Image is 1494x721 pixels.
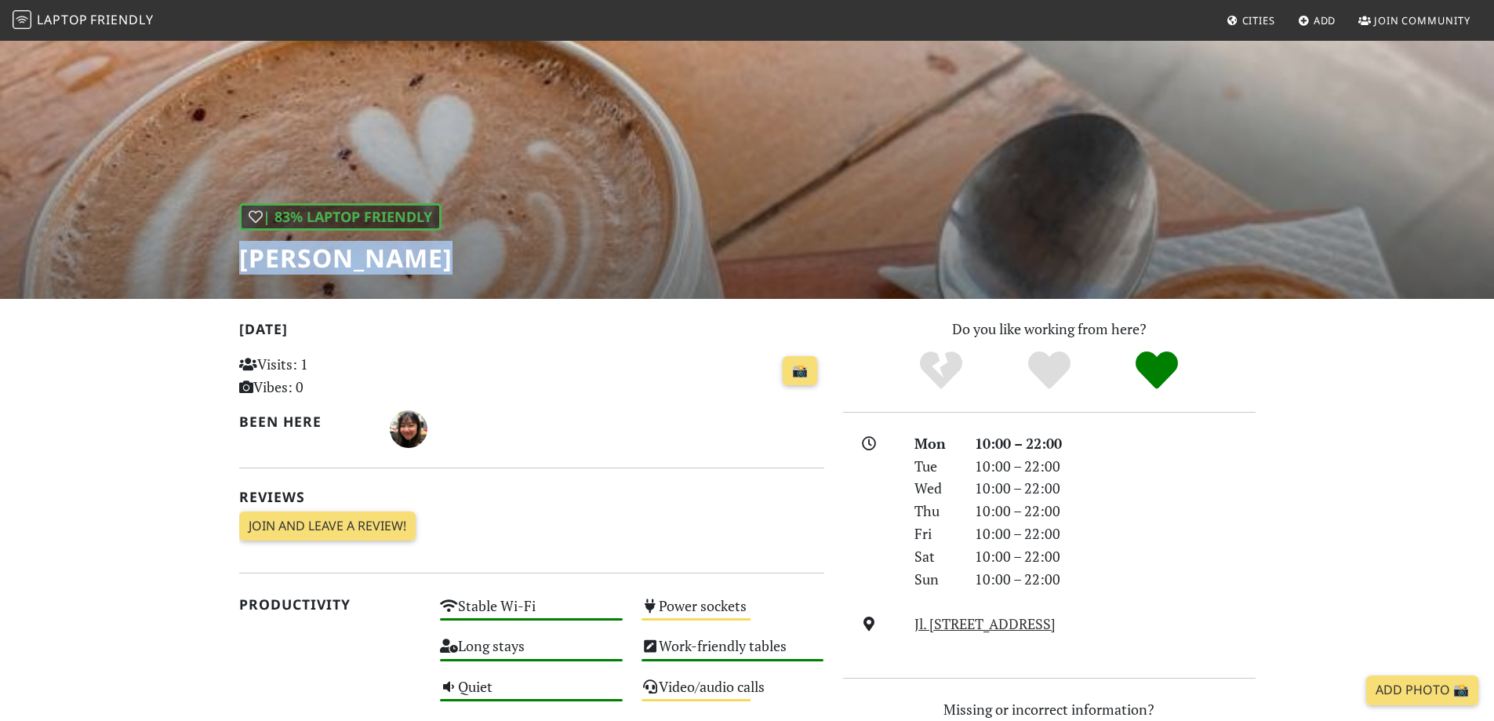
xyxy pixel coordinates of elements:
div: Mon [905,432,965,455]
div: 10:00 – 22:00 [965,545,1265,568]
h2: Productivity [239,596,422,613]
div: | 83% Laptop Friendly [239,203,442,231]
div: Power sockets [632,593,834,633]
div: Wed [905,477,965,500]
div: Yes [995,349,1103,392]
img: LaptopFriendly [13,10,31,29]
a: Add Photo 📸 [1366,675,1478,705]
h2: Been here [239,413,372,430]
img: 2668-bella.jpg [390,410,427,448]
div: Long stays [431,633,632,673]
div: 10:00 – 22:00 [965,568,1265,591]
a: Join and leave a review! [239,512,416,541]
p: Visits: 1 Vibes: 0 [239,353,422,399]
span: Friendly [90,11,153,28]
div: 10:00 – 22:00 [965,523,1265,545]
div: Stable Wi-Fi [431,593,632,633]
span: Cities [1242,13,1275,27]
div: Sat [905,545,965,568]
span: Bella MENG [390,418,427,437]
div: 10:00 – 22:00 [965,477,1265,500]
div: Fri [905,523,965,545]
h2: Reviews [239,489,824,505]
span: Laptop [37,11,88,28]
a: Add [1292,6,1343,35]
a: LaptopFriendly LaptopFriendly [13,7,154,35]
div: Quiet [431,674,632,714]
a: Cities [1220,6,1281,35]
span: Add [1314,13,1336,27]
h2: [DATE] [239,321,824,344]
span: Join Community [1374,13,1470,27]
a: 📸 [783,356,817,386]
p: Missing or incorrect information? [843,698,1256,721]
div: Tue [905,455,965,478]
div: Work-friendly tables [632,633,834,673]
h1: [PERSON_NAME] [239,243,453,273]
div: Sun [905,568,965,591]
div: Thu [905,500,965,523]
p: Do you like working from here? [843,318,1256,340]
a: Jl. [STREET_ADDRESS] [914,614,1056,633]
div: 10:00 – 22:00 [965,500,1265,523]
div: Definitely! [1103,349,1211,392]
div: Video/audio calls [632,674,834,714]
a: Join Community [1352,6,1477,35]
div: No [887,349,995,392]
div: 10:00 – 22:00 [965,455,1265,478]
div: 10:00 – 22:00 [965,432,1265,455]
